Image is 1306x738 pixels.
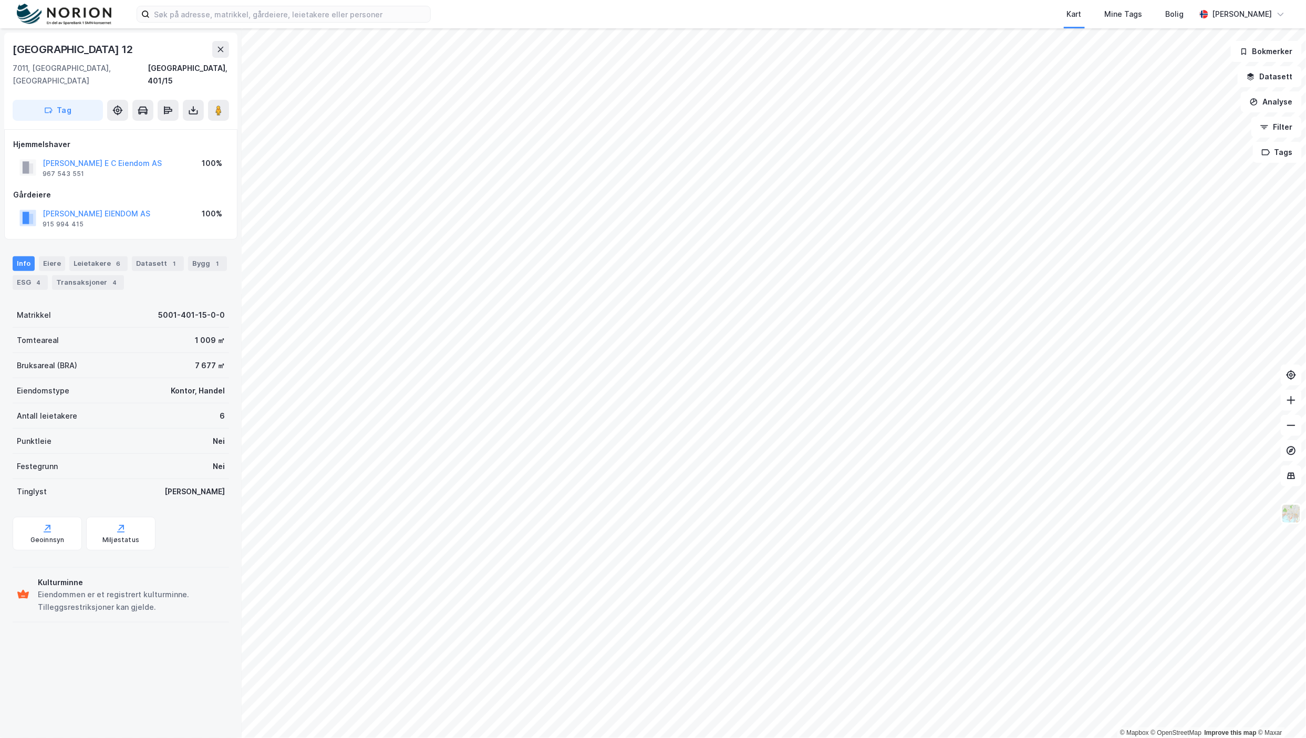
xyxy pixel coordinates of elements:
div: 915 994 415 [43,220,84,228]
button: Tag [13,100,103,121]
div: Tinglyst [17,485,47,498]
button: Bokmerker [1231,41,1302,62]
div: 100% [202,157,222,170]
img: norion-logo.80e7a08dc31c2e691866.png [17,4,111,25]
div: Bolig [1166,8,1184,20]
div: 967 543 551 [43,170,84,178]
div: ESG [13,275,48,290]
div: [PERSON_NAME] [164,485,225,498]
div: Bygg [188,256,227,271]
div: Info [13,256,35,271]
div: Nei [213,435,225,448]
div: Antall leietakere [17,410,77,422]
div: Eiendommen er et registrert kulturminne. Tilleggsrestriksjoner kan gjelde. [38,588,225,614]
div: 100% [202,207,222,220]
div: Kulturminne [38,576,225,589]
a: Improve this map [1205,729,1257,736]
div: 4 [109,277,120,288]
div: 7011, [GEOGRAPHIC_DATA], [GEOGRAPHIC_DATA] [13,62,148,87]
iframe: Chat Widget [1253,688,1306,738]
a: Mapbox [1120,729,1149,736]
div: 5001-401-15-0-0 [158,309,225,321]
div: Mine Tags [1105,8,1143,20]
div: Datasett [132,256,184,271]
div: Gårdeiere [13,189,229,201]
div: Kart [1067,8,1082,20]
button: Analyse [1241,91,1302,112]
div: 6 [220,410,225,422]
div: 4 [33,277,44,288]
div: Hjemmelshaver [13,138,229,151]
div: Festegrunn [17,460,58,473]
div: Punktleie [17,435,51,448]
div: 7 677 ㎡ [195,359,225,372]
div: Eiendomstype [17,384,69,397]
input: Søk på adresse, matrikkel, gårdeiere, leietakere eller personer [150,6,430,22]
button: Filter [1251,117,1302,138]
a: OpenStreetMap [1151,729,1202,736]
div: 1 009 ㎡ [195,334,225,347]
img: Z [1281,504,1301,524]
div: 1 [169,258,180,269]
div: Tomteareal [17,334,59,347]
div: [GEOGRAPHIC_DATA], 401/15 [148,62,229,87]
div: Kontrollprogram for chat [1253,688,1306,738]
div: Eiere [39,256,65,271]
div: 1 [212,258,223,269]
div: 6 [113,258,123,269]
div: [GEOGRAPHIC_DATA] 12 [13,41,135,58]
div: Bruksareal (BRA) [17,359,77,372]
div: Transaksjoner [52,275,124,290]
button: Tags [1253,142,1302,163]
div: Nei [213,460,225,473]
div: Miljøstatus [102,536,139,544]
div: Matrikkel [17,309,51,321]
div: Geoinnsyn [30,536,65,544]
div: [PERSON_NAME] [1212,8,1272,20]
button: Datasett [1238,66,1302,87]
div: Leietakere [69,256,128,271]
div: Kontor, Handel [171,384,225,397]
